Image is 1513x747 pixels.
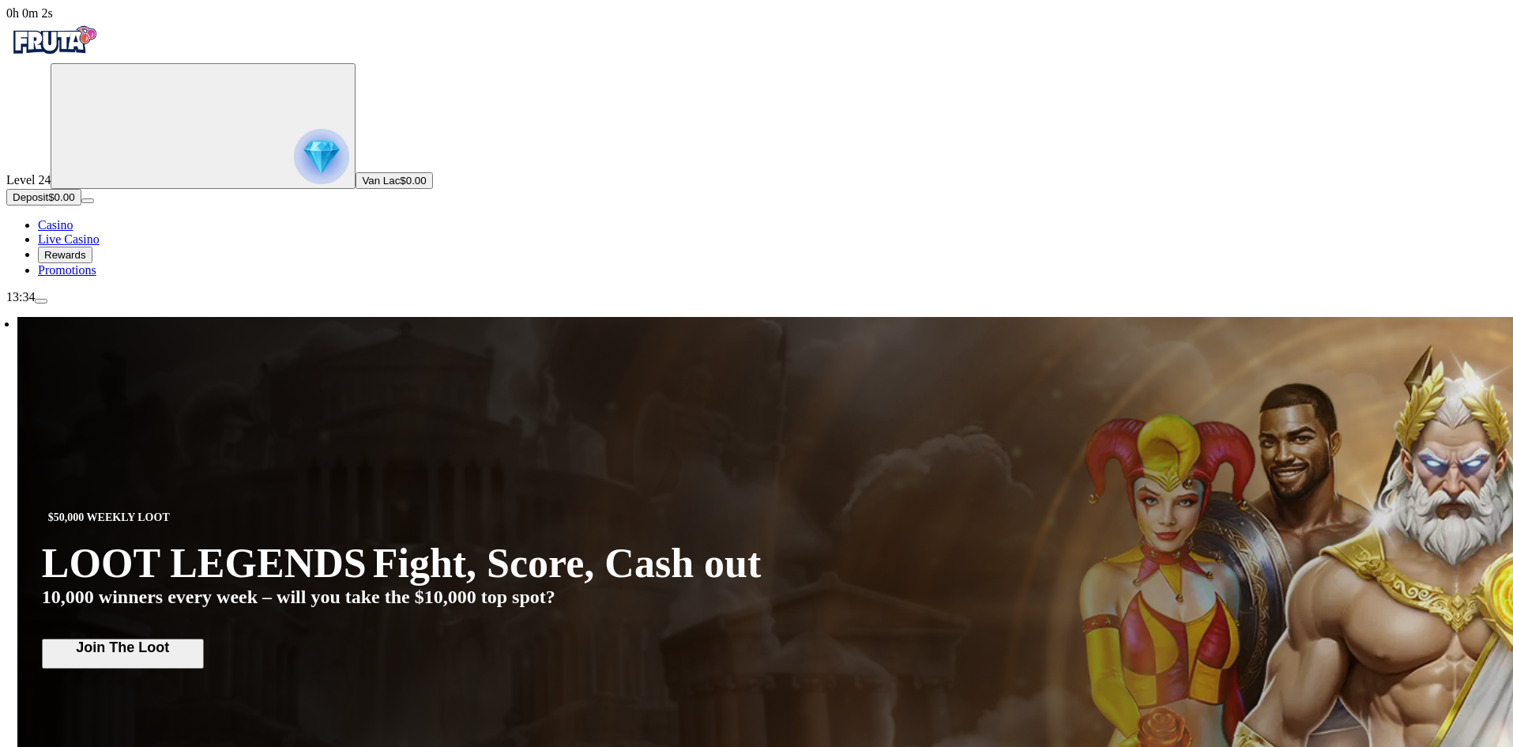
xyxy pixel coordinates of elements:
[42,639,204,669] button: Join The Loot
[6,6,53,20] span: user session time
[81,198,94,203] button: menu
[38,218,73,232] span: Casino
[13,191,48,203] span: Deposit
[373,543,762,584] span: Fight, Score, Cash out
[6,173,51,187] span: Level 24
[6,290,35,304] span: 13:34
[38,232,100,246] a: poker-chip iconLive Casino
[48,191,74,203] span: $0.00
[38,247,92,263] button: reward iconRewards
[400,175,426,187] span: $0.00
[38,263,96,277] span: Promotions
[42,508,176,527] span: $50,000 WEEKLY LOOT
[42,540,367,587] span: LOOT LEGENDS
[38,263,96,277] a: gift-inverted iconPromotions
[294,129,349,184] img: reward progress
[6,189,81,206] button: Depositplus icon$0.00
[51,63,356,189] button: reward progress
[6,21,101,60] img: Fruta
[6,21,1507,277] nav: Primary
[35,299,47,304] button: menu
[6,49,101,62] a: Fruta
[42,587,555,608] span: 10,000 winners every week – will you take the $10,000 top spot?
[356,172,432,189] button: Van Lac$0.00
[50,640,196,655] span: Join The Loot
[38,232,100,246] span: Live Casino
[38,218,73,232] a: diamond iconCasino
[44,249,86,261] span: Rewards
[362,175,400,187] span: Van Lac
